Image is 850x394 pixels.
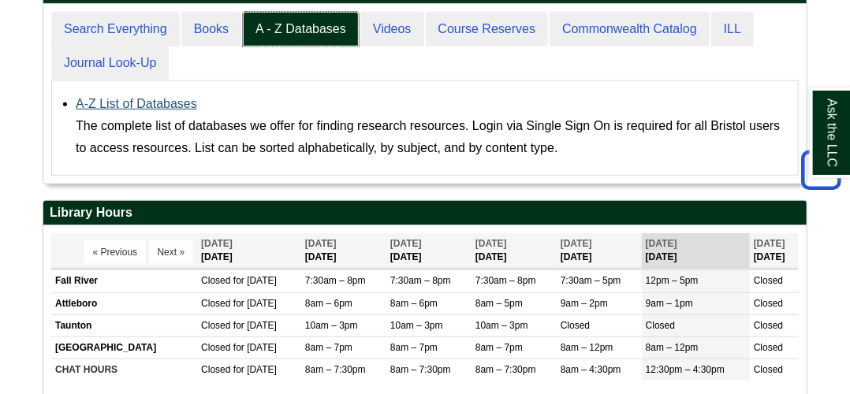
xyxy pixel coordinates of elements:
span: [DATE] [475,238,507,249]
span: 9am – 2pm [561,298,608,309]
span: 8am – 6pm [305,298,352,309]
span: Closed [201,298,230,309]
span: 10am – 3pm [475,320,528,331]
span: 8am – 7:30pm [390,364,451,375]
a: A - Z Databases [243,12,359,47]
a: Course Reserves [426,12,549,47]
span: 7:30am – 8pm [305,275,366,286]
a: A-Z List of Databases [76,97,197,110]
span: 8am – 12pm [646,342,699,353]
span: [DATE] [561,238,592,249]
span: Closed [754,275,783,286]
a: Journal Look-Up [51,46,169,81]
span: 12pm – 5pm [646,275,699,286]
a: Books [181,12,241,47]
span: 8am – 4:30pm [561,364,621,375]
th: [DATE] [472,233,557,269]
th: [DATE] [750,233,799,269]
td: [GEOGRAPHIC_DATA] [51,336,197,359]
a: Search Everything [51,12,180,47]
span: 8am – 7pm [305,342,352,353]
span: [DATE] [201,238,233,249]
th: [DATE] [642,233,750,269]
span: [DATE] [305,238,337,249]
span: 8am – 5pm [475,298,523,309]
div: The complete list of databases we offer for finding research resources. Login via Single Sign On ... [76,115,790,159]
span: 7:30am – 5pm [561,275,621,286]
span: [DATE] [390,238,422,249]
span: Closed [201,275,230,286]
span: 10am – 3pm [390,320,443,331]
span: 10am – 3pm [305,320,358,331]
td: Taunton [51,314,197,336]
span: 8am – 12pm [561,342,613,353]
span: for [DATE] [233,342,277,353]
span: for [DATE] [233,298,277,309]
td: Fall River [51,270,197,292]
span: 7:30am – 8pm [475,275,536,286]
span: Closed [754,298,783,309]
span: Closed [754,342,783,353]
a: Videos [360,12,424,47]
span: 8am – 7:30pm [475,364,536,375]
span: 8am – 6pm [390,298,438,309]
span: 7:30am – 8pm [390,275,451,286]
span: 12:30pm – 4:30pm [646,364,725,375]
th: [DATE] [386,233,472,269]
a: Commonwealth Catalog [550,12,710,47]
a: ILL [711,12,754,47]
span: 8am – 7pm [390,342,438,353]
td: CHAT HOURS [51,359,197,381]
h2: Library Hours [43,201,807,225]
span: Closed [201,342,230,353]
span: [DATE] [754,238,785,249]
span: Closed [754,320,783,331]
span: 8am – 7pm [475,342,523,353]
span: Closed [646,320,675,331]
span: 9am – 1pm [646,298,693,309]
button: « Previous [84,240,146,264]
span: for [DATE] [233,275,277,286]
th: [DATE] [197,233,301,269]
button: Next » [149,240,194,264]
td: Attleboro [51,292,197,314]
span: Closed [561,320,590,331]
span: 8am – 7:30pm [305,364,366,375]
th: [DATE] [557,233,642,269]
th: [DATE] [301,233,386,269]
a: Back to Top [796,159,846,180]
span: [DATE] [646,238,677,249]
span: for [DATE] [233,320,277,331]
span: Closed [754,364,783,375]
span: Closed [201,320,230,331]
span: for [DATE] [233,364,277,375]
span: Closed [201,364,230,375]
